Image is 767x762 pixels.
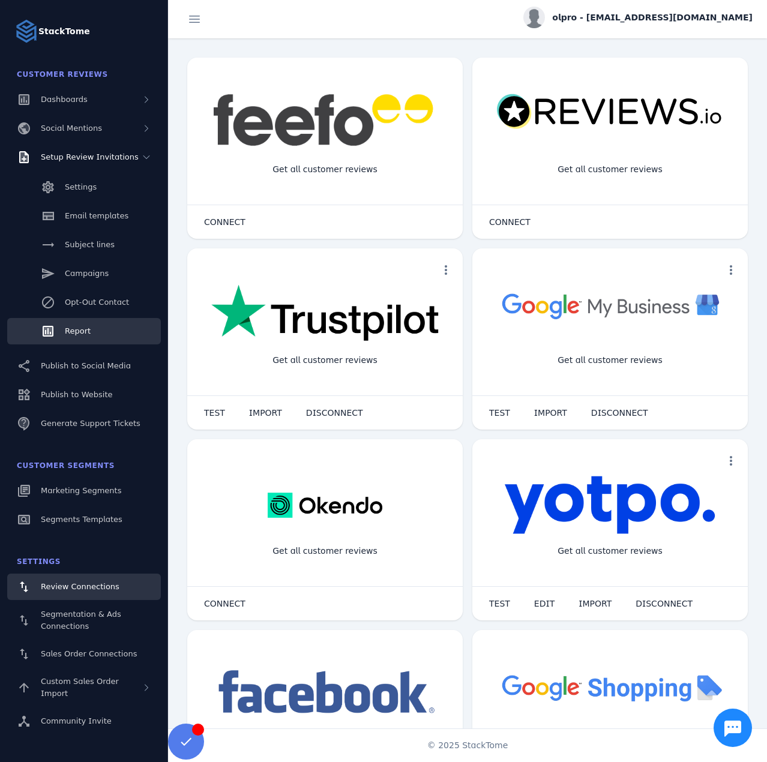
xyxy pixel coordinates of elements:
[7,260,161,287] a: Campaigns
[567,592,624,616] button: IMPORT
[7,174,161,200] a: Settings
[211,284,439,343] img: trustpilot.png
[477,592,522,616] button: TEST
[7,410,161,437] a: Generate Support Tickets
[7,289,161,316] a: Opt-Out Contact
[7,708,161,734] a: Community Invite
[263,535,387,567] div: Get all customer reviews
[548,344,672,376] div: Get all customer reviews
[719,258,743,282] button: more
[7,574,161,600] a: Review Connections
[211,94,439,146] img: feefo.png
[65,182,97,191] span: Settings
[41,515,122,524] span: Segments Templates
[427,739,508,752] span: © 2025 StackTome
[192,592,257,616] button: CONNECT
[41,390,112,399] span: Publish to Website
[496,94,724,130] img: reviewsio.svg
[268,475,382,535] img: okendo.webp
[548,535,672,567] div: Get all customer reviews
[192,210,257,234] button: CONNECT
[41,610,121,631] span: Segmentation & Ads Connections
[17,461,115,470] span: Customer Segments
[477,210,543,234] button: CONNECT
[249,409,282,417] span: IMPORT
[489,218,531,226] span: CONNECT
[504,475,716,535] img: yotpo.png
[477,401,522,425] button: TEST
[41,95,88,104] span: Dashboards
[192,401,237,425] button: TEST
[306,409,363,417] span: DISCONNECT
[41,361,131,370] span: Publish to Social Media
[38,25,90,38] strong: StackTome
[204,218,245,226] span: CONNECT
[263,154,387,185] div: Get all customer reviews
[522,592,567,616] button: EDIT
[237,401,294,425] button: IMPORT
[41,152,139,161] span: Setup Review Invitations
[522,401,579,425] button: IMPORT
[496,666,724,709] img: googleshopping.png
[7,353,161,379] a: Publish to Social Media
[65,326,91,335] span: Report
[41,649,137,658] span: Sales Order Connections
[496,284,724,327] img: googlebusiness.png
[204,409,225,417] span: TEST
[7,203,161,229] a: Email templates
[41,582,119,591] span: Review Connections
[65,298,129,307] span: Opt-Out Contact
[41,419,140,428] span: Generate Support Tickets
[41,716,112,725] span: Community Invite
[65,240,115,249] span: Subject lines
[204,599,245,608] span: CONNECT
[7,602,161,638] a: Segmentation & Ads Connections
[41,486,121,495] span: Marketing Segments
[17,557,61,566] span: Settings
[489,409,510,417] span: TEST
[624,592,705,616] button: DISCONNECT
[579,401,660,425] button: DISCONNECT
[7,641,161,667] a: Sales Order Connections
[65,211,128,220] span: Email templates
[7,382,161,408] a: Publish to Website
[591,409,648,417] span: DISCONNECT
[523,7,545,28] img: profile.jpg
[294,401,375,425] button: DISCONNECT
[65,269,109,278] span: Campaigns
[579,599,612,608] span: IMPORT
[263,344,387,376] div: Get all customer reviews
[17,70,108,79] span: Customer Reviews
[636,599,693,608] span: DISCONNECT
[7,318,161,344] a: Report
[489,599,510,608] span: TEST
[14,19,38,43] img: Logo image
[211,666,439,719] img: facebook.png
[7,506,161,533] a: Segments Templates
[534,599,555,608] span: EDIT
[552,11,753,24] span: olpro - [EMAIL_ADDRESS][DOMAIN_NAME]
[719,449,743,473] button: more
[539,726,681,758] div: Import Products from Google
[534,409,567,417] span: IMPORT
[434,258,458,282] button: more
[523,7,753,28] button: olpro - [EMAIL_ADDRESS][DOMAIN_NAME]
[41,124,102,133] span: Social Mentions
[7,478,161,504] a: Marketing Segments
[548,154,672,185] div: Get all customer reviews
[7,232,161,258] a: Subject lines
[41,677,119,698] span: Custom Sales Order Import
